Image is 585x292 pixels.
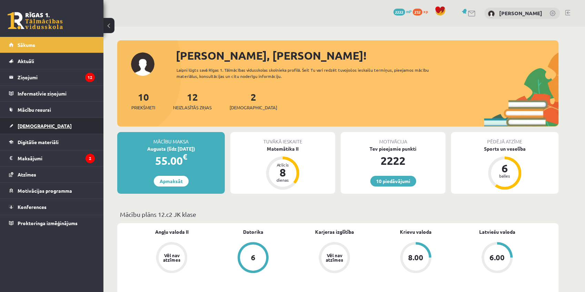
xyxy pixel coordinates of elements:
[120,210,556,219] p: Mācību plāns 12.c2 JK klase
[341,132,445,145] div: Motivācija
[451,145,558,152] div: Sports un veselība
[406,9,412,14] span: mP
[117,145,225,152] div: Augusts (līdz [DATE])
[183,152,187,162] span: €
[9,150,95,166] a: Maksājumi2
[243,228,263,235] a: Datorika
[154,176,189,187] a: Apmaksāt
[8,12,63,29] a: Rīgas 1. Tālmācības vidusskola
[9,183,95,199] a: Motivācijas programma
[413,9,431,14] a: 232 xp
[131,104,155,111] span: Priekšmeti
[18,107,51,113] span: Mācību resursi
[393,9,412,14] a: 2222 mP
[155,228,189,235] a: Angļu valoda II
[315,228,354,235] a: Karjeras izglītība
[479,228,515,235] a: Latviešu valoda
[117,152,225,169] div: 55.00
[451,145,558,191] a: Sports un veselība 6 balles
[400,228,432,235] a: Krievu valoda
[408,254,423,261] div: 8.00
[18,139,59,145] span: Digitālie materiāli
[413,9,422,16] span: 232
[85,73,95,82] i: 12
[18,85,95,101] legend: Informatīvie ziņojumi
[9,134,95,150] a: Digitālie materiāli
[9,69,95,85] a: Ziņojumi12
[18,150,95,166] legend: Maksājumi
[162,253,181,262] div: Vēl nav atzīmes
[18,204,47,210] span: Konferences
[131,242,212,274] a: Vēl nav atzīmes
[251,254,255,261] div: 6
[230,145,335,191] a: Matemātika II Atlicis 8 dienas
[230,132,335,145] div: Tuvākā ieskaite
[9,167,95,182] a: Atzīmes
[18,69,95,85] legend: Ziņojumi
[375,242,456,274] a: 8.00
[341,145,445,152] div: Tev pieejamie punkti
[9,85,95,101] a: Informatīvie ziņojumi
[85,154,95,163] i: 2
[423,9,428,14] span: xp
[9,199,95,215] a: Konferences
[325,253,344,262] div: Vēl nav atzīmes
[9,37,95,53] a: Sākums
[494,174,515,178] div: balles
[456,242,538,274] a: 6.00
[272,167,293,178] div: 8
[212,242,294,274] a: 6
[272,163,293,167] div: Atlicis
[494,163,515,174] div: 6
[9,118,95,134] a: [DEMOGRAPHIC_DATA]
[230,91,277,111] a: 2[DEMOGRAPHIC_DATA]
[18,171,36,178] span: Atzīmes
[272,178,293,182] div: dienas
[490,254,505,261] div: 6.00
[18,188,72,194] span: Motivācijas programma
[18,123,72,129] span: [DEMOGRAPHIC_DATA]
[9,53,95,69] a: Aktuāli
[393,9,405,16] span: 2222
[18,42,35,48] span: Sākums
[451,132,558,145] div: Pēdējā atzīme
[117,132,225,145] div: Mācību maksa
[499,10,542,17] a: [PERSON_NAME]
[341,152,445,169] div: 2222
[176,67,441,79] div: Laipni lūgts savā Rīgas 1. Tālmācības vidusskolas skolnieka profilā. Šeit Tu vari redzēt tuvojošo...
[294,242,375,274] a: Vēl nav atzīmes
[18,220,78,226] span: Proktoringa izmēģinājums
[488,10,495,17] img: Daniels Strazds
[173,91,212,111] a: 12Neizlasītās ziņas
[176,47,558,64] div: [PERSON_NAME], [PERSON_NAME]!
[131,91,155,111] a: 10Priekšmeti
[18,58,34,64] span: Aktuāli
[230,145,335,152] div: Matemātika II
[9,215,95,231] a: Proktoringa izmēģinājums
[173,104,212,111] span: Neizlasītās ziņas
[370,176,416,187] a: 10 piedāvājumi
[9,102,95,118] a: Mācību resursi
[230,104,277,111] span: [DEMOGRAPHIC_DATA]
